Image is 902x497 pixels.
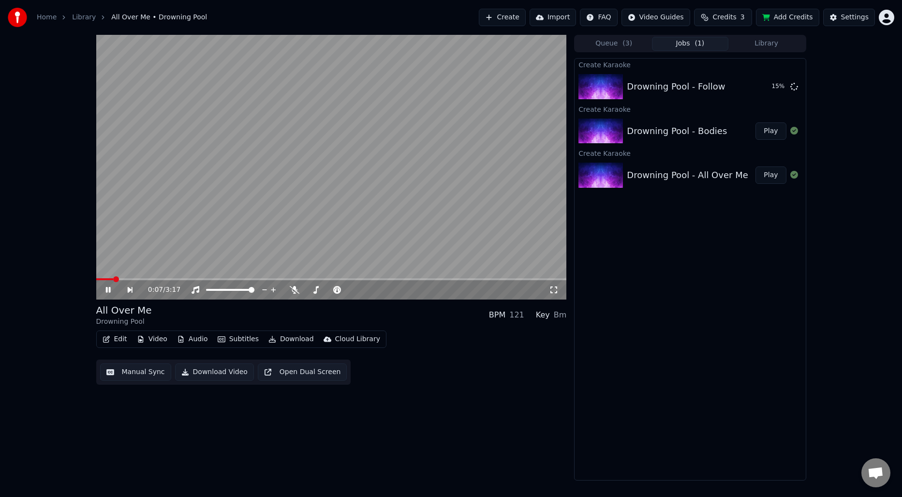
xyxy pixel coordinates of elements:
div: Drowning Pool [96,317,152,327]
div: Settings [841,13,869,22]
div: BPM [489,309,505,321]
span: Credits [712,13,736,22]
div: Create Karaoke [575,103,805,115]
div: / [148,285,171,295]
div: 121 [509,309,524,321]
button: Open Dual Screen [258,363,347,381]
div: Cloud Library [335,334,380,344]
span: ( 3 ) [622,39,632,48]
button: Manual Sync [100,363,171,381]
button: Library [728,37,805,51]
a: Home [37,13,57,22]
button: FAQ [580,9,617,26]
button: Play [755,166,786,184]
div: Drowning Pool - Follow [627,80,725,93]
button: Subtitles [214,332,263,346]
button: Play [755,122,786,140]
div: Drowning Pool - Bodies [627,124,727,138]
span: 0:07 [148,285,163,295]
div: Bm [554,309,567,321]
button: Credits3 [694,9,752,26]
span: ( 1 ) [695,39,704,48]
button: Video Guides [621,9,690,26]
button: Queue [576,37,652,51]
button: Audio [173,332,212,346]
button: Import [530,9,576,26]
div: Open chat [861,458,890,487]
div: Drowning Pool - All Over Me [627,168,748,182]
div: All Over Me [96,303,152,317]
button: Download Video [175,363,254,381]
button: Edit [99,332,131,346]
button: Video [133,332,171,346]
div: Create Karaoke [575,59,805,70]
span: All Over Me • Drowning Pool [111,13,207,22]
span: 3 [740,13,745,22]
nav: breadcrumb [37,13,207,22]
button: Download [265,332,318,346]
span: 3:17 [165,285,180,295]
a: Library [72,13,96,22]
button: Add Credits [756,9,819,26]
button: Create [479,9,526,26]
div: Create Karaoke [575,147,805,159]
button: Jobs [652,37,728,51]
button: Settings [823,9,875,26]
div: Key [536,309,550,321]
img: youka [8,8,27,27]
div: 15 % [772,83,786,90]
